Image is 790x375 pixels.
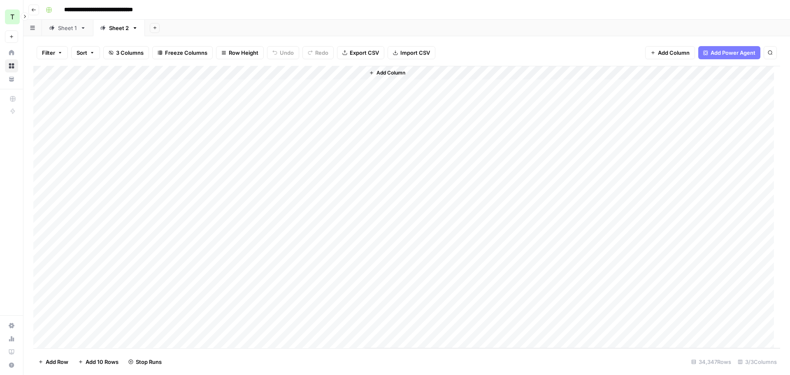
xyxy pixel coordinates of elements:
button: Add Row [33,355,73,368]
button: Freeze Columns [152,46,213,59]
a: Home [5,46,18,59]
button: Stop Runs [123,355,167,368]
span: Export CSV [350,49,379,57]
a: Browse [5,59,18,72]
button: Row Height [216,46,264,59]
div: Sheet 2 [109,24,129,32]
button: Redo [302,46,334,59]
button: Add Column [645,46,695,59]
span: T [10,12,14,22]
a: Settings [5,319,18,332]
button: Add Power Agent [698,46,760,59]
span: 3 Columns [116,49,144,57]
button: Sort [71,46,100,59]
span: Sort [77,49,87,57]
div: 34,347 Rows [688,355,734,368]
button: Help + Support [5,359,18,372]
div: 3/3 Columns [734,355,780,368]
a: Sheet 2 [93,20,145,36]
span: Add Row [46,358,68,366]
span: Filter [42,49,55,57]
span: Undo [280,49,294,57]
span: Add 10 Rows [86,358,118,366]
button: Workspace: TY SEO Team [5,7,18,27]
span: Row Height [229,49,258,57]
div: Sheet 1 [58,24,77,32]
span: Redo [315,49,328,57]
span: Import CSV [400,49,430,57]
button: Export CSV [337,46,384,59]
button: Undo [267,46,299,59]
span: Add Column [376,69,405,77]
a: Learning Hub [5,345,18,359]
span: Stop Runs [136,358,162,366]
span: Freeze Columns [165,49,207,57]
span: Add Column [658,49,690,57]
button: Import CSV [388,46,435,59]
button: Add Column [366,68,409,78]
button: Add 10 Rows [73,355,123,368]
a: Sheet 1 [42,20,93,36]
a: Usage [5,332,18,345]
a: Your Data [5,72,18,86]
span: Add Power Agent [711,49,755,57]
button: Filter [37,46,68,59]
button: 3 Columns [103,46,149,59]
